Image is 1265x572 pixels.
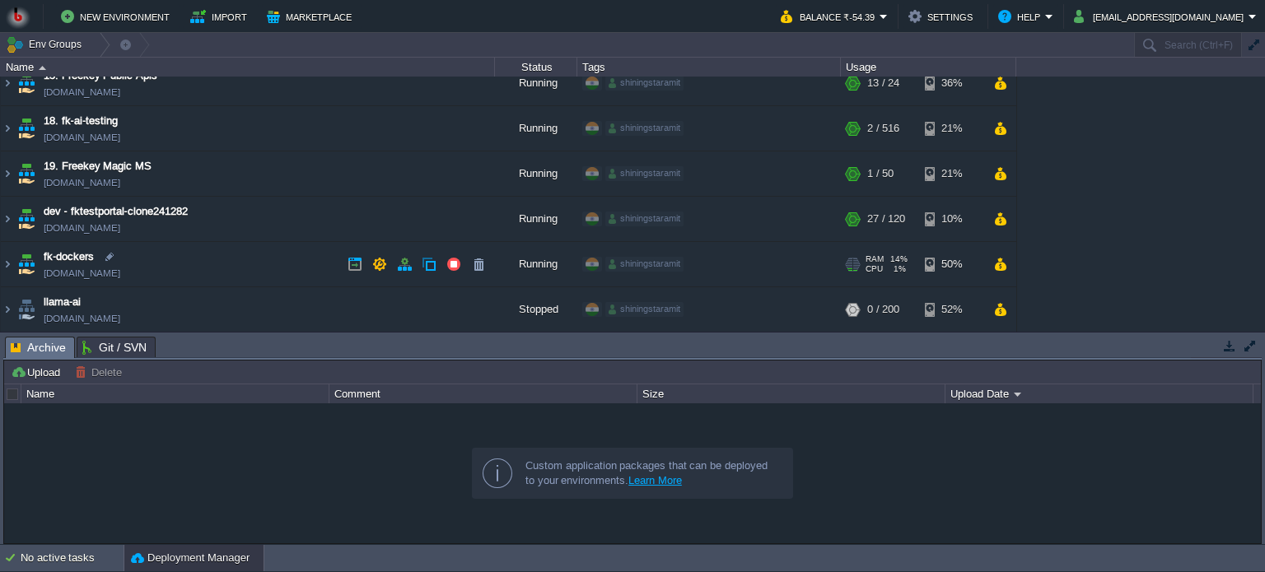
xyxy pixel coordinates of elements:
img: AMDAwAAAACH5BAEAAAAALAAAAAABAAEAAAICRAEAOw== [1,62,14,106]
a: [DOMAIN_NAME] [44,221,120,237]
div: 13 / 24 [867,62,899,106]
div: 0 / 200 [867,288,899,333]
a: [DOMAIN_NAME] [44,175,120,192]
div: Tags [578,58,840,77]
button: Deployment Manager [131,550,250,566]
button: Marketplace [267,7,357,26]
div: 10% [925,198,978,242]
img: AMDAwAAAACH5BAEAAAAALAAAAAABAAEAAAICRAEAOw== [1,152,14,197]
span: CPU [866,265,883,275]
div: Usage [842,58,1015,77]
div: shiningstaramit [605,77,684,91]
div: Running [495,243,577,287]
a: Learn More [628,474,682,486]
a: llama-ai [44,295,81,311]
div: 21% [925,152,978,197]
button: Help [998,7,1045,26]
span: 14% [890,255,908,265]
div: Running [495,62,577,106]
div: 2 / 516 [867,107,899,151]
div: shiningstaramit [605,167,684,182]
span: [DOMAIN_NAME] [44,311,120,328]
button: Balance ₹-54.39 [781,7,880,26]
div: 27 / 120 [867,198,905,242]
img: AMDAwAAAACH5BAEAAAAALAAAAAABAAEAAAICRAEAOw== [15,288,38,333]
a: 19. Freekey Magic MS [44,159,152,175]
div: 50% [925,243,978,287]
div: shiningstaramit [605,258,684,272]
span: Git / SVN [82,337,147,357]
div: shiningstaramit [605,122,684,137]
img: AMDAwAAAACH5BAEAAAAALAAAAAABAAEAAAICRAEAOw== [39,66,46,70]
div: 1 / 50 [867,152,894,197]
a: [DOMAIN_NAME] [44,266,120,282]
div: Custom application packages that can be deployed to your environments. [525,458,779,488]
span: Archive [11,337,66,358]
img: AMDAwAAAACH5BAEAAAAALAAAAAABAAEAAAICRAEAOw== [1,288,14,333]
img: AMDAwAAAACH5BAEAAAAALAAAAAABAAEAAAICRAEAOw== [15,152,38,197]
div: Running [495,107,577,151]
div: Size [638,384,945,403]
div: Upload Date [946,384,1253,403]
span: RAM [866,255,884,265]
a: 18. fk-ai-testing [44,114,118,130]
div: Running [495,152,577,197]
div: Comment [330,384,637,403]
button: Upload [11,365,65,379]
button: [EMAIL_ADDRESS][DOMAIN_NAME] [1074,7,1249,26]
a: fk-dockers [44,249,94,266]
div: shiningstaramit [605,303,684,318]
a: 15. Freekey Public Apis [44,68,157,85]
button: New Environment [61,7,175,26]
img: AMDAwAAAACH5BAEAAAAALAAAAAABAAEAAAICRAEAOw== [1,198,14,242]
img: AMDAwAAAACH5BAEAAAAALAAAAAABAAEAAAICRAEAOw== [15,107,38,151]
div: Name [22,384,329,403]
div: shiningstaramit [605,212,684,227]
a: [DOMAIN_NAME] [44,85,120,101]
a: [DOMAIN_NAME] [44,130,120,146]
img: AMDAwAAAACH5BAEAAAAALAAAAAABAAEAAAICRAEAOw== [15,243,38,287]
div: 21% [925,107,978,151]
div: 36% [925,62,978,106]
div: Running [495,198,577,242]
button: Env Groups [6,33,87,56]
img: AMDAwAAAACH5BAEAAAAALAAAAAABAAEAAAICRAEAOw== [1,243,14,287]
a: dev - fktestportal-clone241282 [44,204,188,221]
div: Stopped [495,288,577,333]
div: 52% [925,288,978,333]
span: 1% [889,265,906,275]
img: Bitss Techniques [6,4,30,29]
div: Name [2,58,494,77]
button: Delete [75,365,127,379]
button: Import [190,7,252,26]
div: No active tasks [21,545,124,571]
img: AMDAwAAAACH5BAEAAAAALAAAAAABAAEAAAICRAEAOw== [15,198,38,242]
button: Settings [908,7,978,26]
div: Status [496,58,576,77]
img: AMDAwAAAACH5BAEAAAAALAAAAAABAAEAAAICRAEAOw== [1,107,14,151]
img: AMDAwAAAACH5BAEAAAAALAAAAAABAAEAAAICRAEAOw== [15,62,38,106]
